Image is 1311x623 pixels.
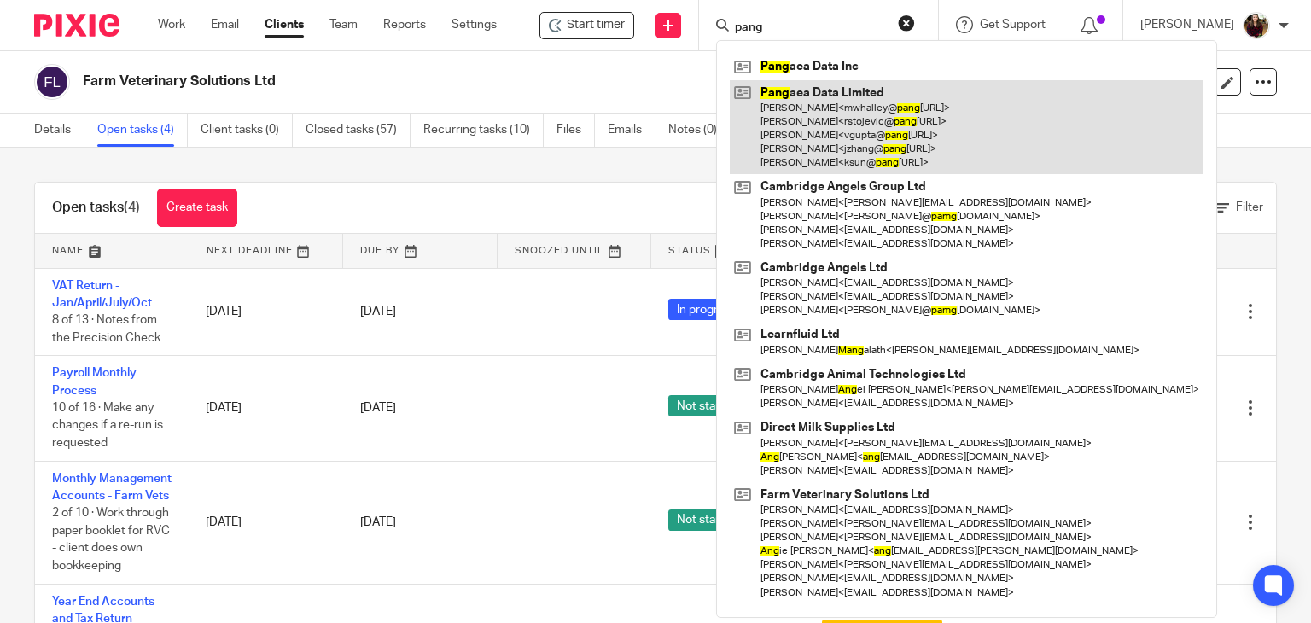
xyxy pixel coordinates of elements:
[668,299,745,320] span: In progress
[329,16,358,33] a: Team
[1236,201,1263,213] span: Filter
[539,12,634,39] div: Farm Veterinary Solutions Ltd
[157,189,237,227] a: Create task
[124,201,140,214] span: (4)
[360,306,396,317] span: [DATE]
[668,114,731,147] a: Notes (0)
[201,114,293,147] a: Client tasks (0)
[668,509,746,531] span: Not started
[360,516,396,528] span: [DATE]
[668,246,711,255] span: Status
[898,15,915,32] button: Clear
[52,367,137,396] a: Payroll Monthly Process
[1140,16,1234,33] p: [PERSON_NAME]
[52,314,160,344] span: 8 of 13 · Notes from the Precision Check
[52,280,152,309] a: VAT Return - Jan/April/July/Oct
[515,246,604,255] span: Snoozed Until
[733,20,887,36] input: Search
[52,402,163,449] span: 10 of 16 · Make any changes if a re-run is requested
[1243,12,1270,39] img: MaxAcc_Sep21_ElliDeanPhoto_030.jpg
[567,16,625,34] span: Start timer
[423,114,544,147] a: Recurring tasks (10)
[34,64,70,100] img: svg%3E
[265,16,304,33] a: Clients
[211,16,239,33] a: Email
[189,356,342,461] td: [DATE]
[189,461,342,584] td: [DATE]
[34,114,84,147] a: Details
[52,199,140,217] h1: Open tasks
[360,402,396,414] span: [DATE]
[97,114,188,147] a: Open tasks (4)
[52,473,172,502] a: Monthly Management Accounts - Farm Vets
[83,73,853,90] h2: Farm Veterinary Solutions Ltd
[158,16,185,33] a: Work
[189,268,342,356] td: [DATE]
[980,19,1046,31] span: Get Support
[556,114,595,147] a: Files
[34,14,119,37] img: Pixie
[452,16,497,33] a: Settings
[668,395,746,416] span: Not started
[383,16,426,33] a: Reports
[608,114,655,147] a: Emails
[306,114,411,147] a: Closed tasks (57)
[52,508,170,573] span: 2 of 10 · Work through paper booklet for RVC - client does own bookkeeping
